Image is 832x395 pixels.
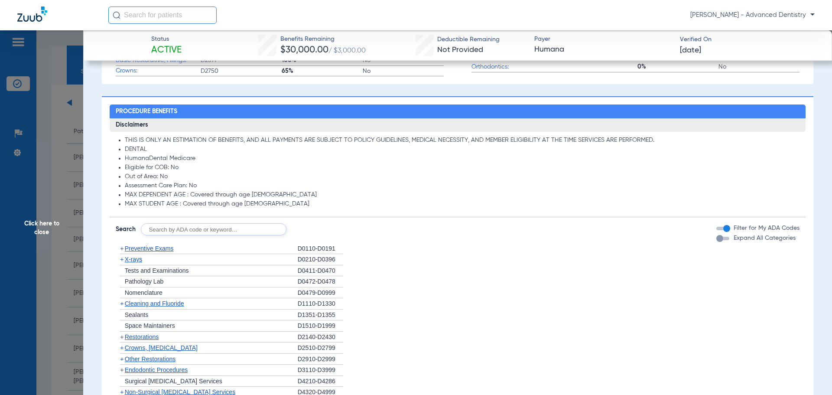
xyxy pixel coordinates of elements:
[298,265,343,277] div: D0411-D0470
[125,137,800,144] li: THIS IS ONLY AN ESTIMATION OF BENEFITS, AND ALL PAYMENTS ARE SUBJECT TO POLICY GUIDELINES, MEDICA...
[120,344,123,351] span: +
[201,67,282,75] span: D2750
[125,173,800,181] li: Out of Area: No
[734,235,796,241] span: Expand All Categories
[125,267,189,274] span: Tests and Examinations
[17,7,47,22] img: Zuub Logo
[125,322,175,329] span: Space Maintainers
[120,366,123,373] span: +
[151,35,182,44] span: Status
[125,146,800,153] li: DENTAL
[298,243,343,255] div: D0110-D0191
[125,300,184,307] span: Cleaning and Fluoride
[141,223,286,235] input: Search by ADA code or keyword…
[120,356,123,362] span: +
[125,256,142,263] span: X-rays
[125,164,800,172] li: Eligible for COB: No
[120,256,123,263] span: +
[125,200,800,208] li: MAX STUDENT AGE : Covered through age [DEMOGRAPHIC_DATA]
[637,62,718,71] span: 0%
[328,47,366,54] span: / $3,000.00
[732,224,799,233] label: Filter for My ADA Codes
[534,35,673,44] span: Payer
[298,376,343,387] div: D4210-D4286
[282,67,363,75] span: 65%
[298,343,343,354] div: D2510-D2799
[718,62,799,71] span: No
[125,155,800,163] li: HumanaDental Medicare
[125,366,188,373] span: Endodontic Procedures
[116,225,136,234] span: Search
[120,245,123,252] span: +
[125,182,800,190] li: Assessment Care Plan: No
[125,191,800,199] li: MAX DEPENDENT AGE : Covered through age [DEMOGRAPHIC_DATA]
[113,11,120,19] img: Search Icon
[298,320,343,332] div: D1510-D1999
[151,44,182,56] span: Active
[280,46,328,55] span: $30,000.00
[125,356,176,362] span: Other Restorations
[110,118,806,132] h3: Disclaimers
[116,66,201,75] span: Crowns:
[298,276,343,287] div: D0472-D0478
[125,289,162,296] span: Nomenclature
[280,35,366,44] span: Benefits Remaining
[125,311,148,318] span: Sealants
[108,7,217,24] input: Search for patients
[437,35,500,44] span: Deductible Remaining
[125,344,198,351] span: Crowns, [MEDICAL_DATA]
[363,67,444,75] span: No
[298,287,343,299] div: D0479-D0999
[534,44,673,55] span: Humana
[298,365,343,376] div: D3110-D3999
[298,298,343,310] div: D1110-D1330
[120,333,123,340] span: +
[680,35,818,44] span: Verified On
[125,378,222,385] span: Surgical [MEDICAL_DATA] Services
[437,46,483,54] span: Not Provided
[298,354,343,365] div: D2910-D2999
[690,11,815,20] span: [PERSON_NAME] - Advanced Dentistry
[680,45,701,56] span: [DATE]
[110,104,806,118] h2: Procedure Benefits
[471,62,556,72] span: Orthodontics:
[298,310,343,321] div: D1351-D1355
[298,332,343,343] div: D2140-D2430
[125,333,159,340] span: Restorations
[125,278,164,285] span: Pathology Lab
[120,300,123,307] span: +
[298,254,343,265] div: D0210-D0396
[125,245,174,252] span: Preventive Exams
